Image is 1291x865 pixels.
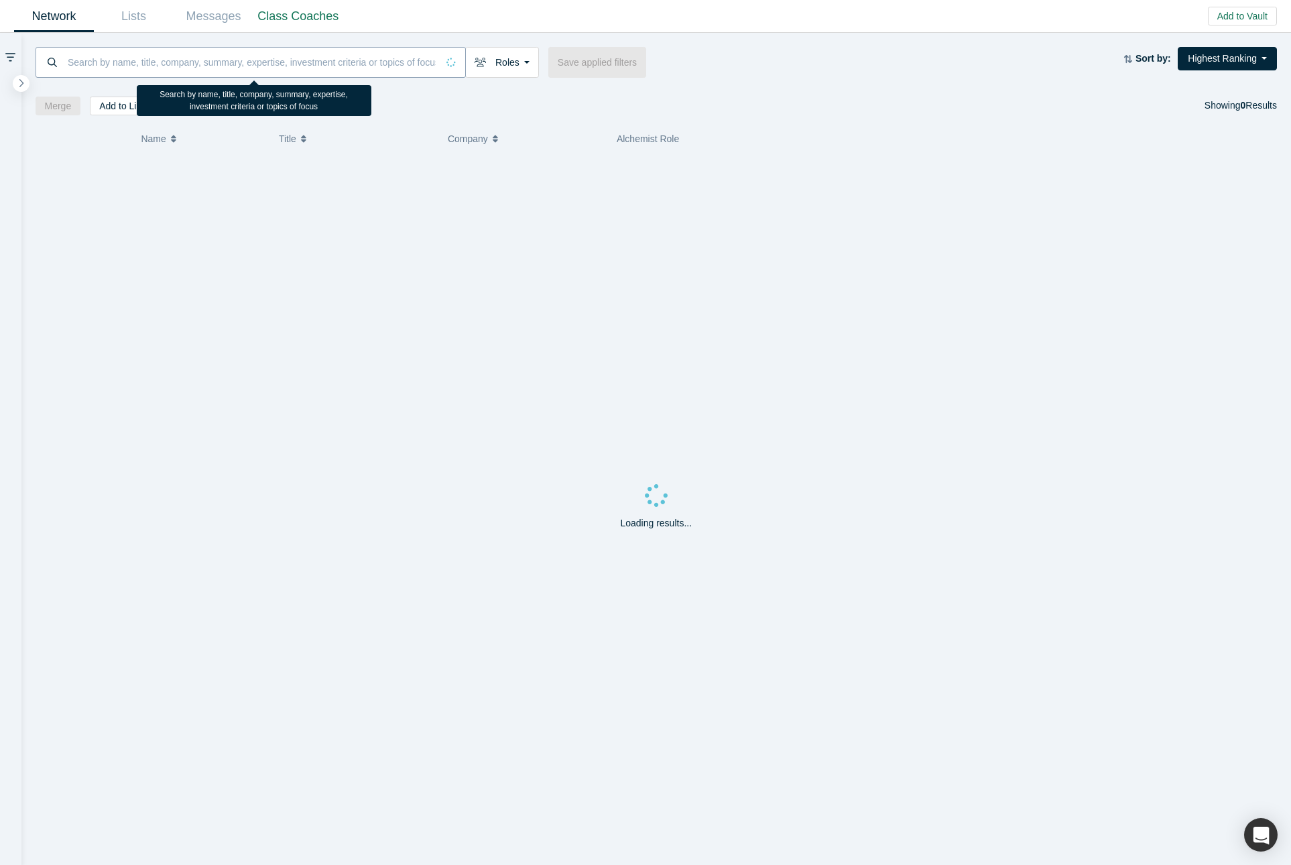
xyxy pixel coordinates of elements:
[141,125,166,153] span: Name
[279,125,434,153] button: Title
[448,125,488,153] span: Company
[617,133,679,144] span: Alchemist Role
[253,1,343,32] a: Class Coaches
[620,516,692,530] p: Loading results...
[1205,97,1277,115] div: Showing
[1135,53,1171,64] strong: Sort by:
[94,1,174,32] a: Lists
[279,125,296,153] span: Title
[1241,100,1277,111] span: Results
[174,1,253,32] a: Messages
[90,97,153,115] button: Add to List
[36,97,81,115] button: Merge
[1208,7,1277,25] button: Add to Vault
[66,46,437,78] input: Search by name, title, company, summary, expertise, investment criteria or topics of focus
[465,47,539,78] button: Roles
[548,47,646,78] button: Save applied filters
[1241,100,1246,111] strong: 0
[448,125,603,153] button: Company
[14,1,94,32] a: Network
[1178,47,1277,70] button: Highest Ranking
[141,125,265,153] button: Name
